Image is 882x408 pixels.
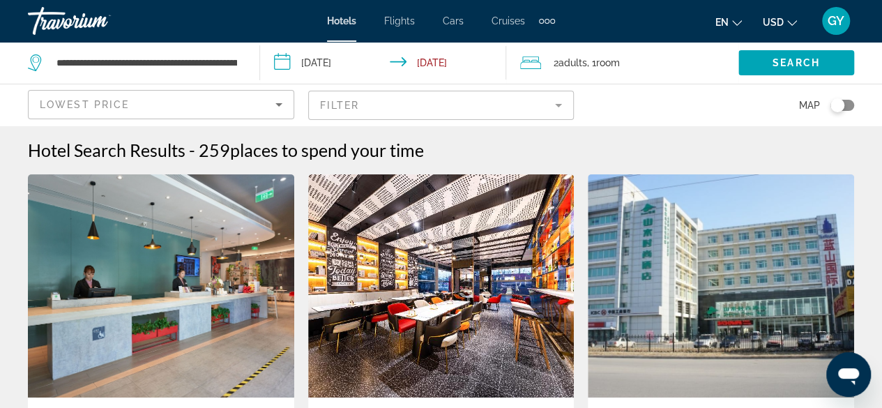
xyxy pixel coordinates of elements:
button: Travelers: 2 adults, 0 children [506,42,738,84]
button: Search [738,50,854,75]
span: - [189,139,195,160]
button: Change language [715,12,742,32]
button: Check-in date: Nov 15, 2025 Check-out date: Nov 16, 2025 [260,42,506,84]
span: Room [596,57,620,68]
h2: 259 [199,139,424,160]
span: Adults [558,57,587,68]
button: Extra navigation items [539,10,555,32]
span: Lowest Price [40,99,129,110]
img: Hotel image [28,174,294,398]
a: Cruises [492,15,525,27]
span: en [715,17,729,28]
img: Hotel image [588,174,854,398]
button: User Menu [818,6,854,36]
a: Hotels [327,15,356,27]
button: Filter [308,90,575,121]
iframe: Кнопка запуска окна обмена сообщениями [826,352,871,397]
span: , 1 [587,53,620,73]
button: Change currency [763,12,797,32]
a: Flights [384,15,415,27]
span: Search [773,57,820,68]
span: USD [763,17,784,28]
a: Travorium [28,3,167,39]
h1: Hotel Search Results [28,139,185,160]
span: Map [799,96,820,115]
mat-select: Sort by [40,96,282,113]
img: Hotel image [308,174,575,398]
span: places to spend your time [230,139,424,160]
button: Toggle map [820,99,854,112]
span: 2 [554,53,587,73]
span: GY [828,14,844,28]
a: Cars [443,15,464,27]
